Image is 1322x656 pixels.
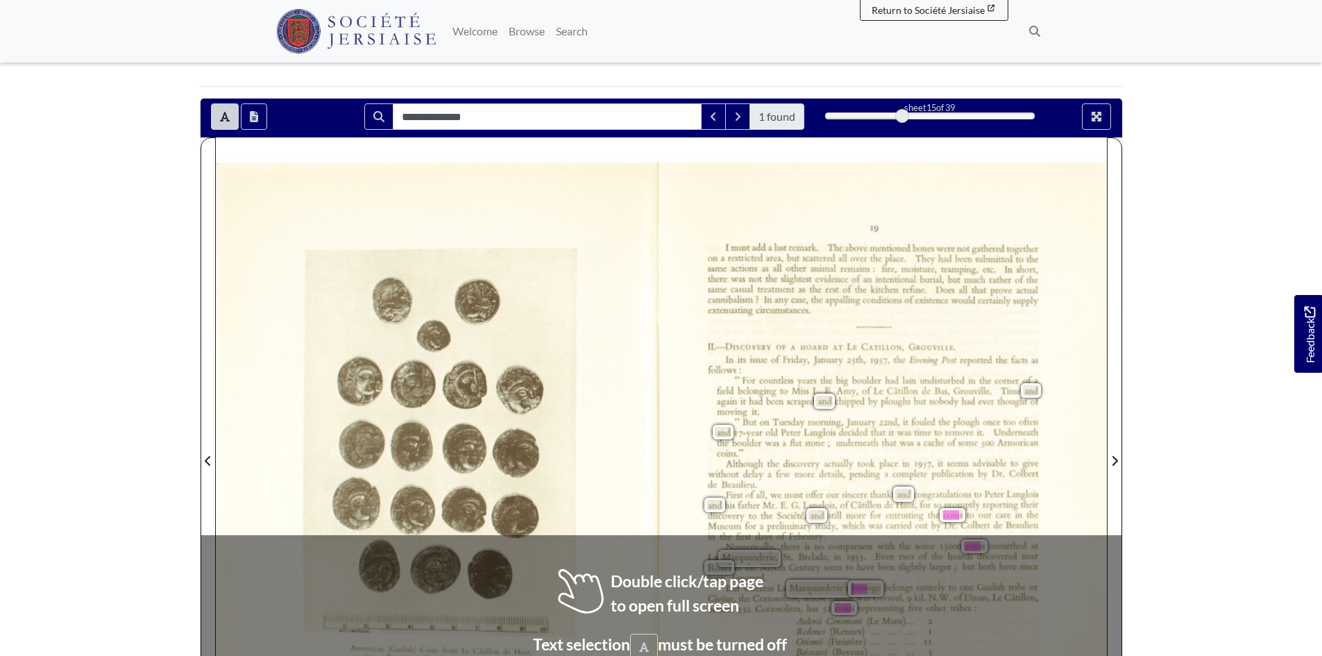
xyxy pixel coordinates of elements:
[815,522,834,531] span: study,
[1031,358,1035,364] span: as
[708,274,1006,285] span: therewasnottheslightestevidenceofanintentionalburiaLbutmuchratherofthe
[920,500,929,508] span: for
[817,396,832,407] span: and
[1003,418,1014,426] span: too
[972,458,1005,467] span: advisable
[861,343,899,352] span: CATILLON,
[748,512,754,520] span: to
[984,489,1039,498] span: [PERSON_NAME]
[915,522,926,530] span: out
[708,532,713,540] span: in
[870,489,891,498] span: thanks
[824,386,829,395] span: E.
[708,365,711,374] span: f
[776,530,783,541] span: of
[976,582,1002,591] span: Gaulish
[845,564,851,571] span: to
[772,418,795,427] span: [DATE]
[759,419,768,427] span: on
[899,439,910,448] span: was
[707,512,740,521] span: discovery
[981,441,991,448] span: 500
[767,522,809,532] span: preliminary
[1026,510,1037,519] span: the
[974,491,979,498] span: to
[947,551,969,560] span: hoards
[877,562,892,571] span: been
[1008,582,1024,590] span: tribe
[833,553,838,560] span: in
[743,470,761,479] span: delay
[934,429,940,437] span: to
[842,490,864,498] span: sincere
[788,531,824,541] span: February.
[1301,307,1318,363] span: Feedback
[978,398,991,407] span: ever
[707,296,754,307] span: cannibalism?
[1006,490,1065,499] span: [PERSON_NAME]
[918,550,926,561] span: of
[726,459,760,469] span: Although
[777,512,803,521] span: Société,
[943,510,963,521] span: s
[735,415,738,423] span: “
[884,472,887,478] span: a
[708,562,731,574] span: Rozel
[770,491,779,500] span: we
[503,17,550,45] a: Browse
[938,418,947,426] span: the
[716,386,731,395] span: ﬁeld
[840,499,875,510] span: ofCitillon
[765,396,781,405] span: been
[721,479,789,489] span: [PERSON_NAME].
[934,387,946,396] span: Bas.
[725,583,737,592] span: But
[783,553,790,562] span: St.
[725,541,753,552] span: Numeri
[879,460,895,469] span: place
[874,552,891,561] span: Even
[947,437,954,446] span: of
[1031,543,1036,550] span: at
[707,521,736,530] span: Museum
[707,342,765,353] span: IL—Drscovnnv
[908,357,935,366] span: Evening
[802,501,870,511] span: [PERSON_NAME],
[870,510,879,519] span: for
[708,469,736,479] span: without
[729,573,739,582] span: dis
[870,358,885,365] span: 1957,
[707,284,906,295] span: samecasualtreannentasdierestofthekitchenreﬁise.
[716,449,738,460] span: coms.
[749,103,804,130] span: 1 found
[836,387,904,397] span: [PERSON_NAME],
[805,490,820,498] span: offer
[707,573,722,581] span: been
[862,385,870,396] span: of
[820,376,829,384] span: the
[834,398,861,407] span: chipped
[1011,356,1024,364] span: facts
[953,385,1040,396] span: [GEOGRAPHIC_DATA].
[995,355,1006,364] span: the
[1022,553,1035,561] span: near
[761,511,771,519] span: the
[776,469,787,478] span: few
[1015,510,1019,518] span: in
[1022,375,1030,385] span: of
[738,501,756,509] span: father
[707,262,870,274] span: sameactionsasallodieranimalremains:
[767,459,777,467] span: the
[722,553,777,564] span: Marquanderie,
[798,552,825,561] span: Breladc,
[911,417,933,426] span: fouled
[782,441,785,446] span: a
[976,551,1013,560] span: discovered
[781,542,797,550] span: there
[929,397,954,406] span: nobody
[824,460,851,469] span: actually
[898,563,923,572] span: slightly
[914,461,929,469] span: 1957.
[976,428,983,437] span: it.
[897,489,910,500] span: and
